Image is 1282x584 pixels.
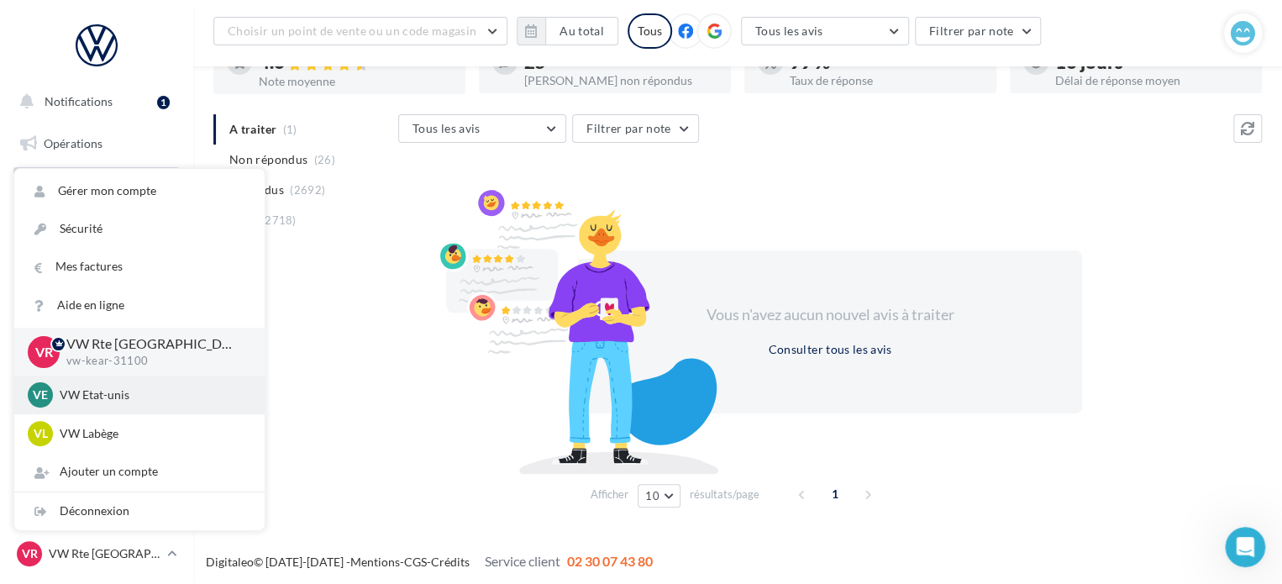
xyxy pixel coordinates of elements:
span: Service client [485,553,560,569]
a: Aide en ligne [14,287,265,324]
iframe: Intercom live chat [1225,527,1265,567]
div: Taux de réponse [790,75,983,87]
a: Calendrier [10,378,183,413]
button: Consulter tous les avis [761,339,898,360]
div: Ajouter un compte [14,453,265,491]
button: Au total [545,17,618,45]
span: VR [22,545,38,562]
span: VL [34,425,48,442]
span: Choisir un point de vente ou un code magasin [228,24,476,38]
a: CGS [404,555,427,569]
a: PLV et print personnalisable [10,419,183,469]
p: vw-kear-31100 [66,354,238,369]
a: Gérer mon compte [14,172,265,210]
a: Médiathèque [10,336,183,371]
button: Au total [517,17,618,45]
span: Opérations [44,136,102,150]
div: 4.6 [259,53,452,72]
p: VW Rte [GEOGRAPHIC_DATA] [49,545,160,562]
button: Tous les avis [741,17,909,45]
span: Non répondus [229,151,307,168]
div: 99 % [790,53,983,71]
span: Notifications [45,94,113,108]
span: résultats/page [690,487,759,502]
a: Mentions [350,555,400,569]
div: 1 [157,96,170,109]
span: 10 [645,489,659,502]
a: Opérations [10,126,183,161]
div: [PERSON_NAME] non répondus [524,75,717,87]
div: Note moyenne [259,76,452,87]
span: Afficher [591,487,628,502]
a: Sécurité [14,210,265,248]
button: Filtrer par note [915,17,1042,45]
a: Campagnes [10,253,183,288]
a: Crédits [431,555,470,569]
p: VW Labège [60,425,244,442]
button: Choisir un point de vente ou un code magasin [213,17,507,45]
span: Tous les avis [755,24,823,38]
div: Vous n'avez aucun nouvel avis à traiter [686,304,975,326]
span: VE [33,387,48,403]
span: © [DATE]-[DATE] - - - [206,555,653,569]
button: 10 [638,484,680,508]
a: Mes factures [14,248,265,286]
a: Visibilité en ligne [10,211,183,246]
button: Tous les avis [398,114,566,143]
a: Contacts [10,294,183,329]
span: (2718) [261,213,297,227]
div: Délai de réponse moyen [1055,75,1248,87]
p: VW Rte [GEOGRAPHIC_DATA] [66,334,238,354]
span: VR [35,342,53,361]
span: 1 [822,481,849,508]
div: Tous [628,13,672,49]
button: Notifications 1 [10,84,176,119]
a: Digitaleo [206,555,254,569]
span: Tous les avis [412,121,481,135]
span: (2692) [290,183,325,197]
a: Boîte de réception [10,167,183,203]
a: VR VW Rte [GEOGRAPHIC_DATA] [13,538,180,570]
span: (26) [314,153,335,166]
button: Filtrer par note [572,114,699,143]
div: Déconnexion [14,492,265,530]
span: 02 30 07 43 80 [567,553,653,569]
p: VW Etat-unis [60,387,244,403]
div: 16 jours [1055,53,1248,71]
div: 25 [524,53,717,71]
a: Campagnes DataOnDemand [10,476,183,525]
